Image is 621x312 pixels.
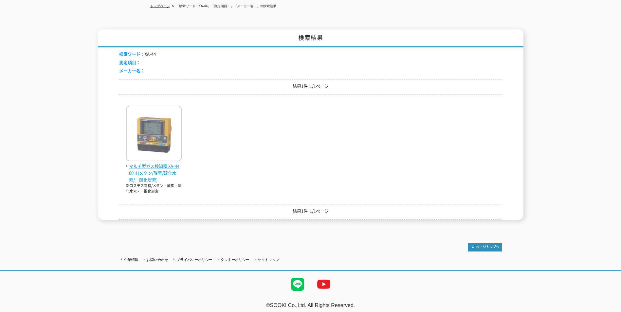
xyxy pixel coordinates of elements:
a: 企業情報 [124,258,138,262]
h1: 検索結果 [98,29,523,47]
p: 新コスモス電機/メタン・酸素・硫化水素・一酸化炭素 [126,183,182,194]
a: クッキーポリシー [221,258,249,262]
a: マルチ型ガス検知器 XA-4400Ⅱ(メタン/酸素/硫化水素/一酸化炭素) [126,156,182,183]
a: お問い合わせ [147,258,168,262]
a: サイトマップ [258,258,279,262]
p: 結果1件 1/1ページ [119,83,502,90]
img: YouTube [311,271,337,297]
img: XA-4400Ⅱ(メタン/酸素/硫化水素/一酸化炭素) [126,106,182,163]
span: メーカー名： [119,67,145,74]
p: 結果1件 1/1ページ [119,208,502,215]
span: 検索ワード： [119,51,145,57]
li: 「検索ワード：XA-44」「測定項目：」「メーカー名：」の検索結果 [171,3,277,10]
span: 測定項目： [119,59,140,65]
span: マルチ型ガス検知器 XA-4400Ⅱ(メタン/酸素/硫化水素/一酸化炭素) [126,163,182,183]
img: LINE [284,271,311,297]
a: トップページ [150,4,170,8]
img: トップページへ [468,243,502,251]
a: プライバシーポリシー [176,258,212,262]
li: XA-44 [119,51,156,58]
